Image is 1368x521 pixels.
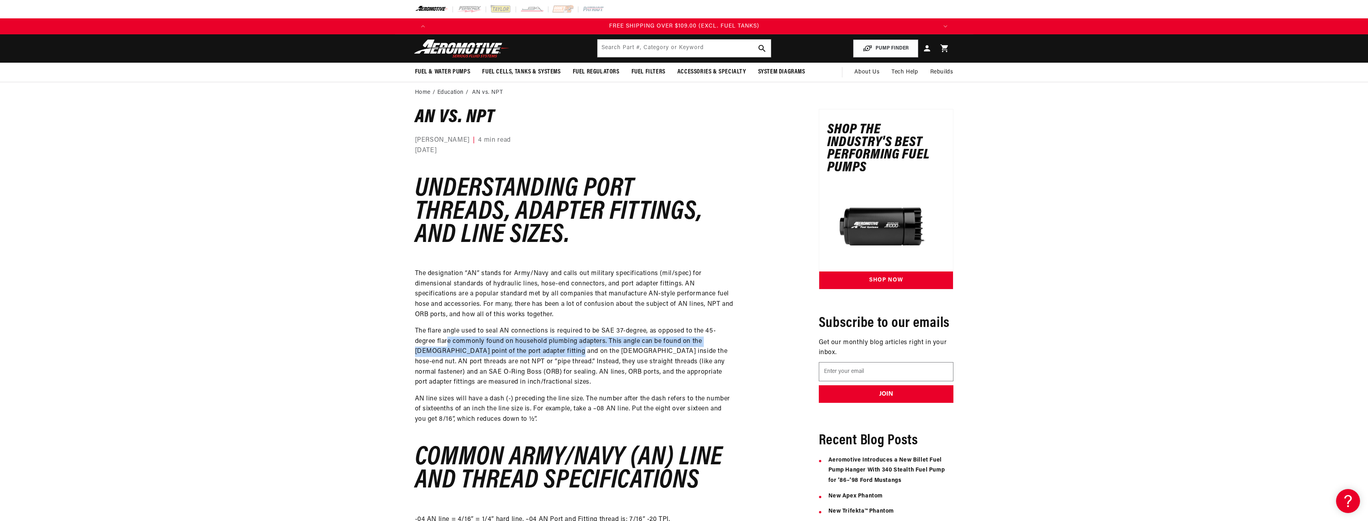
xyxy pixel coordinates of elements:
[431,22,937,31] div: 4 of 4
[671,63,752,81] summary: Accessories & Specialty
[415,394,735,425] p: AN line sizes will have a dash (-) preceding the line size. The number after the dash refers to t...
[415,88,431,97] a: Home
[567,63,625,81] summary: Fuel Regulators
[415,88,953,97] nav: breadcrumbs
[415,109,735,126] h1: AN vs. NPT
[415,18,431,34] button: Translation missing: en.sections.announcements.previous_announcement
[853,40,918,57] button: PUMP FINDER
[677,68,746,76] span: Accessories & Specialty
[891,68,918,77] span: Tech Help
[415,444,723,494] strong: Common army/navy (AN) line and thread specifications
[828,457,945,483] a: Aeromotive Introduces a New Billet Fuel Pump Hanger With 340 Stealth Fuel Pump for ’86–’98 Ford M...
[924,63,959,82] summary: Rebuilds
[828,508,894,514] a: New Trifekta™ Phantom
[819,271,953,289] a: Shop Now
[937,18,953,34] button: Translation missing: en.sections.announcements.next_announcement
[415,68,471,76] span: Fuel & Water Pumps
[828,493,883,499] a: New Apex Phantom
[415,146,437,156] time: [DATE]
[476,63,566,81] summary: Fuel Cells, Tanks & Systems
[753,40,771,57] button: search button
[827,124,945,174] h3: Shop the Industry's Best Performing Fuel Pumps
[631,68,665,76] span: Fuel Filters
[819,313,953,333] h5: Subscribe to our emails
[472,88,503,97] li: AN vs. NPT
[854,69,880,75] span: About Us
[819,431,953,451] h5: Recent Blog Posts
[478,135,510,146] span: 4 min read
[412,39,512,58] img: Aeromotive
[625,63,671,81] summary: Fuel Filters
[819,338,953,358] p: Get our monthly blog articles right in your inbox.
[573,68,619,76] span: Fuel Regulators
[819,362,953,381] input: Enter your email
[409,63,477,81] summary: Fuel & Water Pumps
[415,326,735,388] p: The flare angle used to seal AN connections is required to be SAE 37-degree, as opposed to the 45...
[930,68,953,77] span: Rebuilds
[482,68,560,76] span: Fuel Cells, Tanks & Systems
[758,68,805,76] span: System Diagrams
[609,23,759,29] span: FREE SHIPPING OVER $109.00 (EXCL. FUEL TANKS)
[819,385,953,403] button: JOIN
[431,22,937,31] div: Announcement
[415,269,735,320] p: The designation “AN” stands for Army/Navy and calls out military specifications (mil/spec) for di...
[415,176,703,249] strong: Understanding port threads, adapter fittings, and line sizes.
[752,63,811,81] summary: System Diagrams
[598,40,771,57] input: Search by Part Number, Category or Keyword
[437,88,464,97] a: Education
[886,63,924,82] summary: Tech Help
[415,135,470,146] span: [PERSON_NAME]
[395,18,973,34] slideshow-component: Translation missing: en.sections.announcements.announcement_bar
[848,63,886,82] a: About Us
